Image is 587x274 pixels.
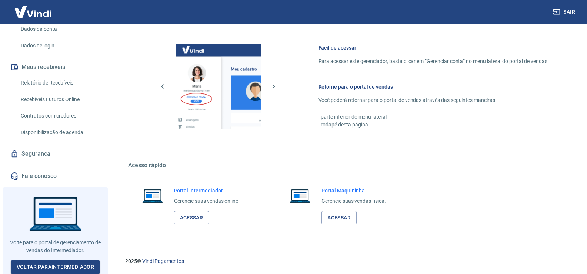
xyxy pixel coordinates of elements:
p: Para acessar este gerenciador, basta clicar em “Gerenciar conta” no menu lateral do portal de ven... [318,57,549,65]
button: Meus recebíveis [9,59,102,75]
a: Acessar [174,211,209,225]
h6: Portal Intermediador [174,187,240,194]
a: Acessar [321,211,357,225]
h6: Fácil de acessar [318,44,549,52]
button: Sair [551,5,578,19]
p: - parte inferior do menu lateral [318,113,549,121]
p: - rodapé desta página [318,121,549,129]
h5: Acesso rápido [128,162,567,169]
a: Fale conosco [9,168,102,184]
p: Você poderá retornar para o portal de vendas através das seguintes maneiras: [318,96,549,104]
a: Recebíveis Futuros Online [18,92,102,107]
h6: Portal Maquininha [321,187,386,194]
a: Vindi Pagamentos [142,258,184,264]
img: Imagem da dashboard mostrando o botão de gerenciar conta na sidebar no lado esquerdo [176,44,261,129]
img: Imagem de um notebook aberto [137,187,168,205]
p: Gerencie suas vendas física. [321,197,386,205]
a: Contratos com credores [18,108,102,123]
img: Vindi [9,0,57,23]
p: 2025 © [125,257,569,265]
a: Disponibilização de agenda [18,125,102,140]
p: Gerencie suas vendas online. [174,197,240,205]
a: Dados da conta [18,22,102,37]
a: Segurança [9,146,102,162]
a: Voltar paraIntermediador [11,260,100,274]
a: Dados de login [18,38,102,53]
h6: Retorne para o portal de vendas [318,83,549,90]
img: Imagem de um notebook aberto [284,187,316,205]
a: Relatório de Recebíveis [18,75,102,90]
